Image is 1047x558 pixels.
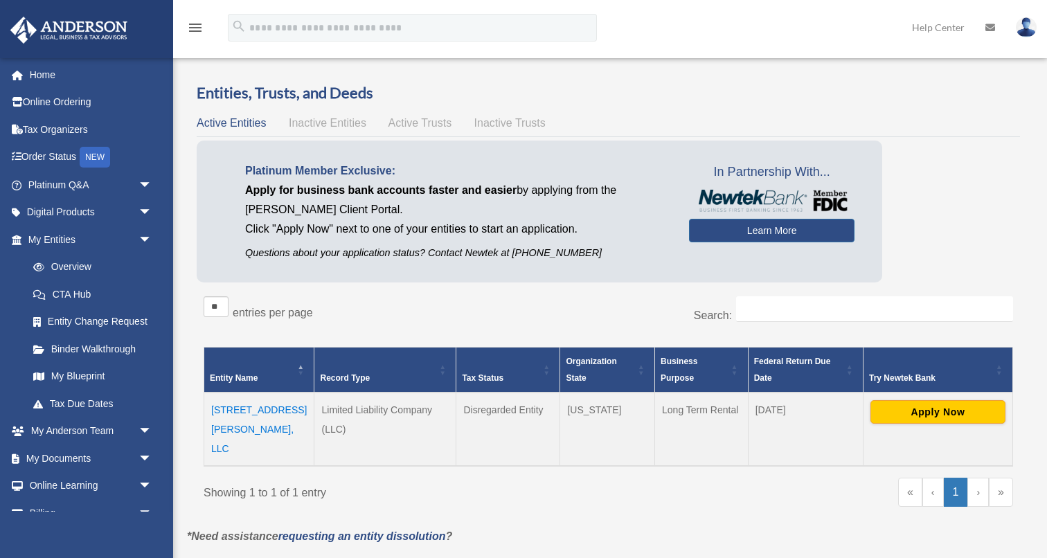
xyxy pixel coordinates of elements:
[6,17,132,44] img: Anderson Advisors Platinum Portal
[19,390,166,417] a: Tax Due Dates
[245,161,668,181] p: Platinum Member Exclusive:
[10,499,173,527] a: Billingarrow_drop_down
[187,530,452,542] em: *Need assistance ?
[19,335,166,363] a: Binder Walkthrough
[233,307,313,318] label: entries per page
[898,478,922,507] a: First
[231,19,247,34] i: search
[560,348,655,393] th: Organization State: Activate to sort
[694,309,732,321] label: Search:
[19,308,166,336] a: Entity Change Request
[204,393,314,466] td: [STREET_ADDRESS][PERSON_NAME], LLC
[10,171,173,199] a: Platinum Q&Aarrow_drop_down
[138,472,166,501] span: arrow_drop_down
[19,280,166,308] a: CTA Hub
[989,478,1013,507] a: Last
[863,348,1012,393] th: Try Newtek Bank : Activate to sort
[566,357,616,383] span: Organization State
[138,226,166,254] span: arrow_drop_down
[689,219,854,242] a: Learn More
[1016,17,1037,37] img: User Pic
[80,147,110,168] div: NEW
[138,417,166,446] span: arrow_drop_down
[210,373,258,383] span: Entity Name
[204,478,598,503] div: Showing 1 to 1 of 1 entry
[655,348,749,393] th: Business Purpose: Activate to sort
[388,117,452,129] span: Active Trusts
[10,417,173,445] a: My Anderson Teamarrow_drop_down
[10,89,173,116] a: Online Ordering
[661,357,697,383] span: Business Purpose
[10,199,173,226] a: Digital Productsarrow_drop_down
[10,116,173,143] a: Tax Organizers
[245,181,668,219] p: by applying from the [PERSON_NAME] Client Portal.
[19,253,159,281] a: Overview
[289,117,366,129] span: Inactive Entities
[456,348,560,393] th: Tax Status: Activate to sort
[10,472,173,500] a: Online Learningarrow_drop_down
[967,478,989,507] a: Next
[314,393,456,466] td: Limited Liability Company (LLC)
[754,357,831,383] span: Federal Return Due Date
[138,499,166,528] span: arrow_drop_down
[278,530,446,542] a: requesting an entity dissolution
[197,82,1020,104] h3: Entities, Trusts, and Deeds
[560,393,655,466] td: [US_STATE]
[187,19,204,36] i: menu
[197,117,266,129] span: Active Entities
[245,219,668,239] p: Click "Apply Now" next to one of your entities to start an application.
[320,373,370,383] span: Record Type
[187,24,204,36] a: menu
[748,393,863,466] td: [DATE]
[696,190,848,212] img: NewtekBankLogoSM.png
[869,370,992,386] div: Try Newtek Bank
[655,393,749,466] td: Long Term Rental
[474,117,546,129] span: Inactive Trusts
[456,393,560,466] td: Disregarded Entity
[138,444,166,473] span: arrow_drop_down
[922,478,944,507] a: Previous
[10,61,173,89] a: Home
[138,199,166,227] span: arrow_drop_down
[10,143,173,172] a: Order StatusNEW
[944,478,968,507] a: 1
[870,400,1005,424] button: Apply Now
[314,348,456,393] th: Record Type: Activate to sort
[204,348,314,393] th: Entity Name: Activate to invert sorting
[245,244,668,262] p: Questions about your application status? Contact Newtek at [PHONE_NUMBER]
[462,373,503,383] span: Tax Status
[10,444,173,472] a: My Documentsarrow_drop_down
[748,348,863,393] th: Federal Return Due Date: Activate to sort
[689,161,854,183] span: In Partnership With...
[138,171,166,199] span: arrow_drop_down
[245,184,517,196] span: Apply for business bank accounts faster and easier
[10,226,166,253] a: My Entitiesarrow_drop_down
[19,363,166,390] a: My Blueprint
